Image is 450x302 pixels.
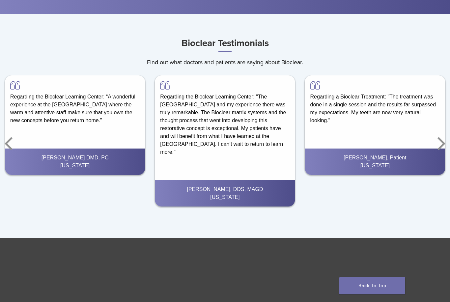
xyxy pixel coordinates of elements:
div: Regarding a Bioclear Treatment: "The treatment was done in a single session and the results far s... [305,76,445,130]
div: [PERSON_NAME], DDS, MAGD [160,186,290,194]
div: [PERSON_NAME], Patient [310,154,440,162]
div: Regarding the Bioclear Learning Center: "The [GEOGRAPHIC_DATA] and my experience there was truly ... [155,76,295,162]
button: Next [434,124,447,164]
div: [US_STATE] [160,194,290,202]
div: [US_STATE] [310,162,440,170]
div: [PERSON_NAME] DMD, PC [10,154,140,162]
button: Previous [3,124,16,164]
a: Back To Top [339,277,405,294]
div: [US_STATE] [10,162,140,170]
div: Regarding the Bioclear Learning Center: “A wonderful experience at the [GEOGRAPHIC_DATA] where th... [5,76,145,130]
